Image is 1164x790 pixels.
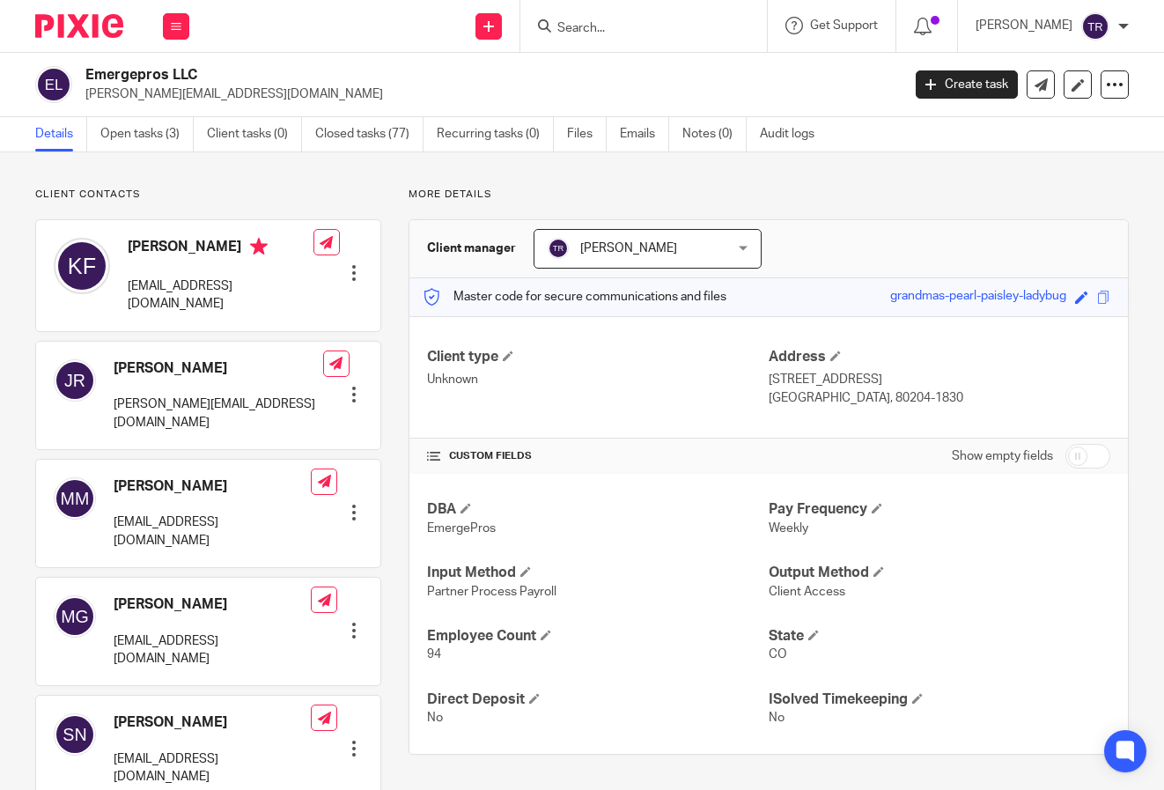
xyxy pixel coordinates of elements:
[760,117,828,151] a: Audit logs
[85,66,728,85] h2: Emergepros LLC
[427,627,769,646] h4: Employee Count
[54,713,96,756] img: svg%3E
[769,627,1110,646] h4: State
[114,632,311,668] p: [EMAIL_ADDRESS][DOMAIN_NAME]
[556,21,714,37] input: Search
[620,117,669,151] a: Emails
[976,17,1072,34] p: [PERSON_NAME]
[54,477,96,520] img: svg%3E
[769,586,845,598] span: Client Access
[427,712,443,724] span: No
[769,522,808,535] span: Weekly
[427,449,769,463] h4: CUSTOM FIELDS
[427,371,769,388] p: Unknown
[54,359,96,402] img: svg%3E
[769,500,1110,519] h4: Pay Frequency
[427,586,556,598] span: Partner Process Payroll
[769,371,1110,388] p: [STREET_ADDRESS]
[427,348,769,366] h4: Client type
[315,117,424,151] a: Closed tasks (77)
[427,522,496,535] span: EmergePros
[409,188,1129,202] p: More details
[769,648,787,661] span: CO
[128,238,313,260] h4: [PERSON_NAME]
[1081,12,1109,41] img: svg%3E
[769,690,1110,709] h4: ISolved Timekeeping
[114,713,311,732] h4: [PERSON_NAME]
[427,500,769,519] h4: DBA
[35,188,381,202] p: Client contacts
[427,564,769,582] h4: Input Method
[207,117,302,151] a: Client tasks (0)
[114,477,311,496] h4: [PERSON_NAME]
[250,238,268,255] i: Primary
[682,117,747,151] a: Notes (0)
[769,389,1110,407] p: [GEOGRAPHIC_DATA], 80204-1830
[427,690,769,709] h4: Direct Deposit
[128,277,313,314] p: [EMAIL_ADDRESS][DOMAIN_NAME]
[114,750,311,786] p: [EMAIL_ADDRESS][DOMAIN_NAME]
[35,66,72,103] img: svg%3E
[423,288,726,306] p: Master code for secure communications and files
[890,287,1066,307] div: grandmas-pearl-paisley-ladybug
[769,348,1110,366] h4: Address
[54,238,110,294] img: svg%3E
[427,648,441,661] span: 94
[85,85,889,103] p: [PERSON_NAME][EMAIL_ADDRESS][DOMAIN_NAME]
[437,117,554,151] a: Recurring tasks (0)
[35,117,87,151] a: Details
[916,70,1018,99] a: Create task
[769,564,1110,582] h4: Output Method
[114,513,311,550] p: [EMAIL_ADDRESS][DOMAIN_NAME]
[427,240,516,257] h3: Client manager
[114,359,323,378] h4: [PERSON_NAME]
[548,238,569,259] img: svg%3E
[100,117,194,151] a: Open tasks (3)
[580,242,677,255] span: [PERSON_NAME]
[952,447,1053,465] label: Show empty fields
[769,712,785,724] span: No
[114,395,323,432] p: [PERSON_NAME][EMAIL_ADDRESS][DOMAIN_NAME]
[567,117,607,151] a: Files
[35,14,123,38] img: Pixie
[810,19,878,32] span: Get Support
[54,595,96,638] img: svg%3E
[114,595,311,614] h4: [PERSON_NAME]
